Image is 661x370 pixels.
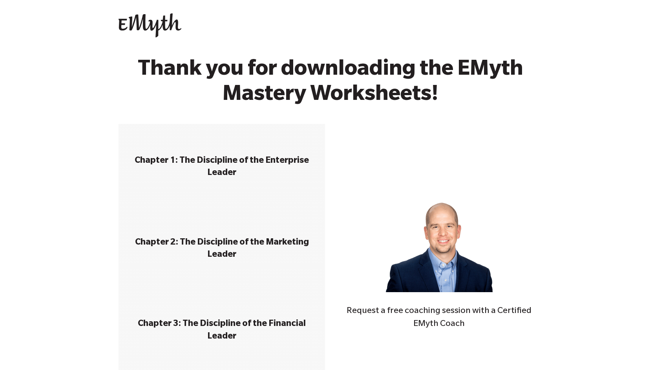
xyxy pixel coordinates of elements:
h4: Request a free coaching session with a Certified EMyth Coach [336,305,542,331]
img: EMyth [119,13,181,38]
iframe: Chat Widget [622,332,661,370]
img: Jon_Slater_web [386,185,493,292]
h2: Thank you for downloading the EMyth Mastery Worksheets! [117,59,544,109]
h3: Chapter 1: The Discipline of the Enterprise Leader [130,155,313,180]
h3: Chapter 3: The Discipline of the Financial Leader [130,318,313,343]
h3: Chapter 2: The Discipline of the Marketing Leader [130,237,313,261]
